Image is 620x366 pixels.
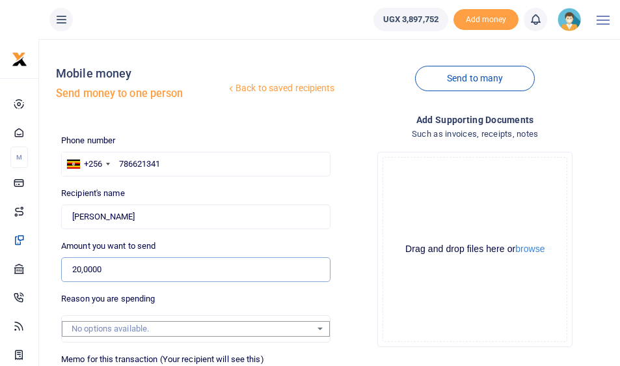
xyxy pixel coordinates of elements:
[341,127,610,141] h4: Such as invoices, receipts, notes
[558,8,586,31] a: profile-user
[56,87,226,100] h5: Send money to one person
[377,152,573,347] div: File Uploader
[61,257,330,282] input: UGX
[61,240,155,253] label: Amount you want to send
[453,9,519,31] span: Add money
[61,204,330,229] input: Loading name...
[383,243,567,255] div: Drag and drop files here or
[373,8,448,31] a: UGX 3,897,752
[12,51,27,67] img: logo-small
[368,8,453,31] li: Wallet ballance
[453,9,519,31] li: Toup your wallet
[72,322,310,335] div: No options available.
[515,244,545,253] button: browse
[12,53,27,63] a: logo-small logo-large logo-large
[56,66,226,81] h4: Mobile money
[84,158,102,171] div: +256
[383,13,438,26] span: UGX 3,897,752
[453,14,519,23] a: Add money
[226,77,336,100] a: Back to saved recipients
[10,147,28,168] li: M
[61,292,155,305] label: Reason you are spending
[415,66,535,91] a: Send to many
[61,152,330,176] input: Enter phone number
[62,152,114,176] div: Uganda: +256
[558,8,581,31] img: profile-user
[61,187,125,200] label: Recipient's name
[341,113,610,127] h4: Add supporting Documents
[61,134,115,147] label: Phone number
[61,353,264,366] label: Memo for this transaction (Your recipient will see this)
